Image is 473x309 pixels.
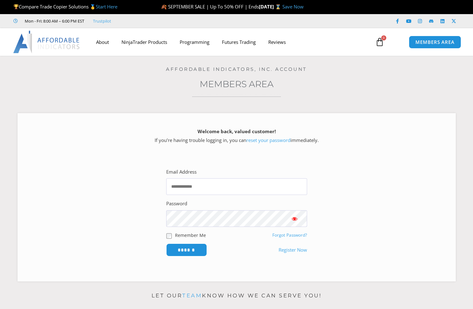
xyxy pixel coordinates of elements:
a: MEMBERS AREA [409,36,461,49]
a: team [182,292,202,299]
button: Show password [282,210,307,227]
label: Email Address [166,168,197,176]
a: reset your password [246,137,290,143]
a: Save Now [282,3,304,10]
p: If you’re having trouble logging in, you can immediately. [28,127,445,145]
a: Forgot Password? [272,232,307,238]
span: 🍂 SEPTEMBER SALE | Up To 50% OFF | Ends [161,3,259,10]
span: Compare Trade Copier Solutions 🥇 [13,3,117,10]
img: 🏆 [14,4,18,9]
label: Remember Me [175,232,206,238]
a: Start Here [96,3,117,10]
a: NinjaTrader Products [115,35,173,49]
nav: Menu [90,35,369,49]
a: Members Area [200,79,274,89]
a: 0 [366,33,393,51]
a: About [90,35,115,49]
a: Register Now [279,246,307,254]
a: Futures Trading [216,35,262,49]
a: Trustpilot [93,17,111,25]
strong: Welcome back, valued customer! [198,128,276,134]
img: LogoAI | Affordable Indicators – NinjaTrader [13,31,80,53]
a: Programming [173,35,216,49]
a: Affordable Indicators, Inc. Account [166,66,307,72]
a: Reviews [262,35,292,49]
strong: [DATE] ⌛ [259,3,282,10]
span: MEMBERS AREA [415,40,455,45]
p: Let our know how we can serve you! [18,291,456,301]
span: 0 [381,35,386,40]
label: Password [166,199,187,208]
span: Mon - Fri: 8:00 AM – 6:00 PM EST [23,17,84,25]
